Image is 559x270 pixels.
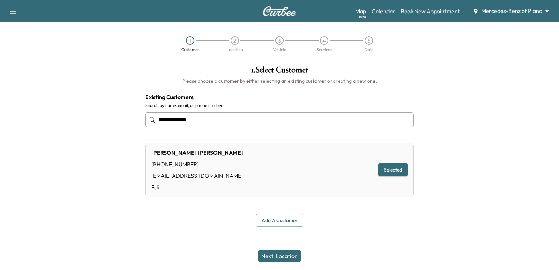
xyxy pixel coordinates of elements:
[181,48,199,52] div: Customer
[151,160,243,168] div: [PHONE_NUMBER]
[275,36,284,45] div: 3
[317,48,332,52] div: Services
[186,36,194,45] div: 1
[378,163,408,176] button: Selected
[355,7,366,15] a: MapBeta
[231,36,239,45] div: 2
[263,6,296,16] img: Curbee Logo
[151,183,243,191] a: Edit
[320,36,328,45] div: 4
[481,7,542,15] span: Mercedes-Benz of Plano
[145,93,414,101] h4: Existing Customers
[372,7,395,15] a: Calendar
[145,103,414,108] label: Search by name, email, or phone number
[359,14,366,20] div: Beta
[365,36,373,45] div: 5
[145,66,414,78] h1: 1 . Select Customer
[151,148,243,157] div: [PERSON_NAME] [PERSON_NAME]
[273,48,286,52] div: Vehicle
[151,172,243,180] div: [EMAIL_ADDRESS][DOMAIN_NAME]
[258,250,301,262] button: Next: Location
[226,48,243,52] div: Location
[145,78,414,85] h6: Please choose a customer by either selecting an existing customer or creating a new one.
[364,48,373,52] div: Date
[401,7,460,15] a: Book New Appointment
[256,214,303,227] button: Add a customer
